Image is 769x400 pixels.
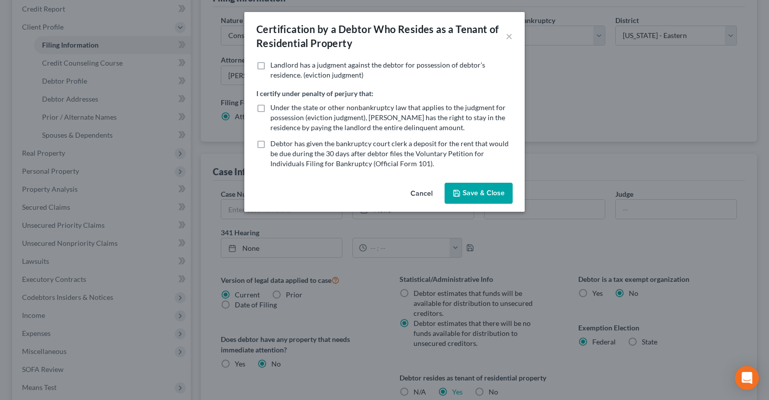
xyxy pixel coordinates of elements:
[445,183,513,204] button: Save & Close
[506,30,513,42] button: ×
[403,184,441,204] button: Cancel
[256,22,506,50] div: Certification by a Debtor Who Resides as a Tenant of Residential Property
[270,103,506,132] span: Under the state or other nonbankruptcy law that applies to the judgment for possession (eviction ...
[270,61,485,79] span: Landlord has a judgment against the debtor for possession of debtor’s residence. (eviction judgment)
[735,366,759,390] div: Open Intercom Messenger
[256,88,373,99] label: I certify under penalty of perjury that:
[270,139,509,168] span: Debtor has given the bankruptcy court clerk a deposit for the rent that would be due during the 3...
